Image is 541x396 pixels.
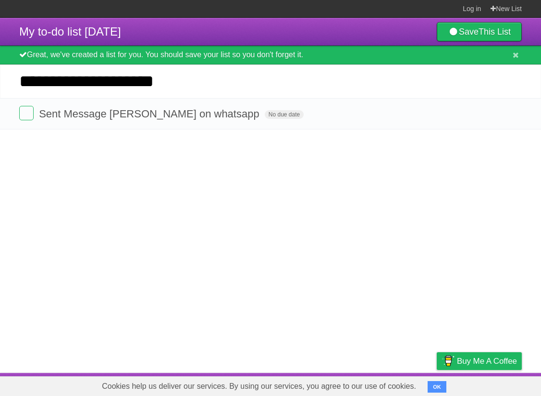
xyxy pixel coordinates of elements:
span: No due date [265,110,304,119]
span: Sent Message [PERSON_NAME] on whatsapp [39,108,262,120]
button: OK [428,381,446,393]
span: My to-do list [DATE] [19,25,121,38]
a: Buy me a coffee [437,352,522,370]
a: Privacy [424,375,449,394]
img: Buy me a coffee [442,353,455,369]
span: Cookies help us deliver our services. By using our services, you agree to our use of cookies. [92,377,426,396]
a: Suggest a feature [461,375,522,394]
a: About [309,375,329,394]
span: Buy me a coffee [457,353,517,370]
label: Done [19,106,34,120]
a: Terms [392,375,413,394]
b: This List [479,27,511,37]
a: Developers [341,375,380,394]
a: SaveThis List [437,22,522,41]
